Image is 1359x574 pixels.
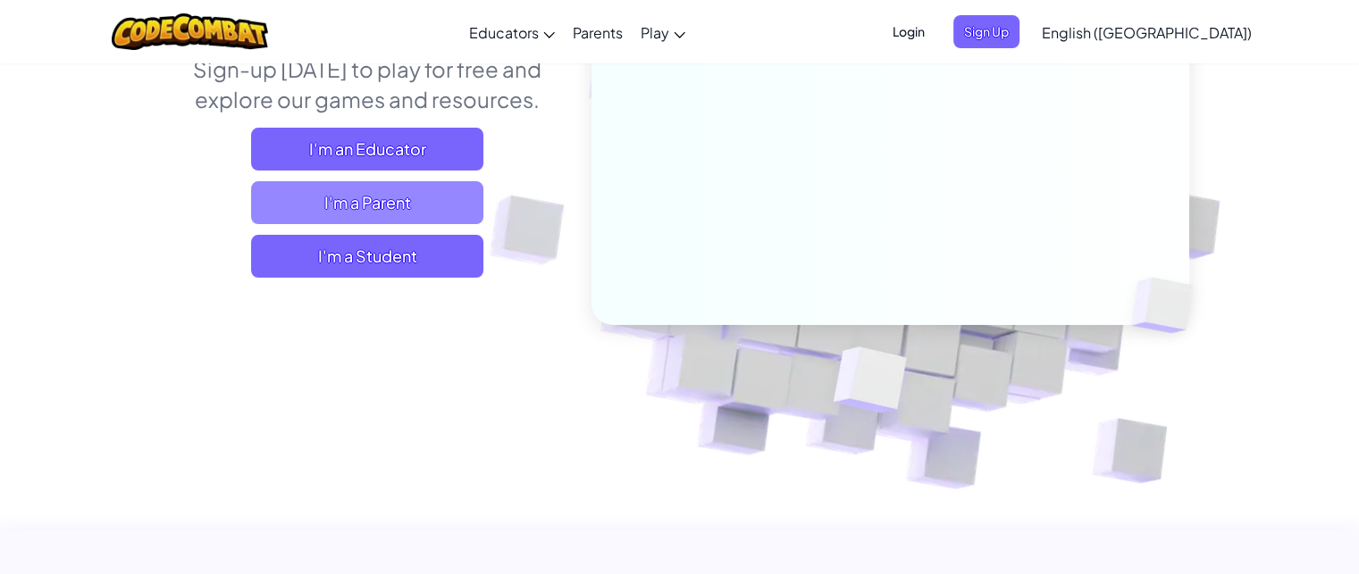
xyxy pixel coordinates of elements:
p: Sign-up [DATE] to play for free and explore our games and resources. [171,54,565,114]
img: CodeCombat logo [112,13,268,50]
button: Sign Up [953,15,1019,48]
button: Login [882,15,935,48]
span: English ([GEOGRAPHIC_DATA]) [1042,23,1252,42]
span: Educators [469,23,539,42]
button: I'm a Student [251,235,483,278]
img: Overlap cubes [1101,240,1235,370]
a: I'm a Parent [251,181,483,224]
a: English ([GEOGRAPHIC_DATA]) [1033,8,1261,56]
img: Overlap cubes [789,309,949,457]
a: Parents [564,8,632,56]
a: Play [632,8,694,56]
a: Educators [460,8,564,56]
span: Play [641,23,669,42]
a: I'm an Educator [251,128,483,171]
